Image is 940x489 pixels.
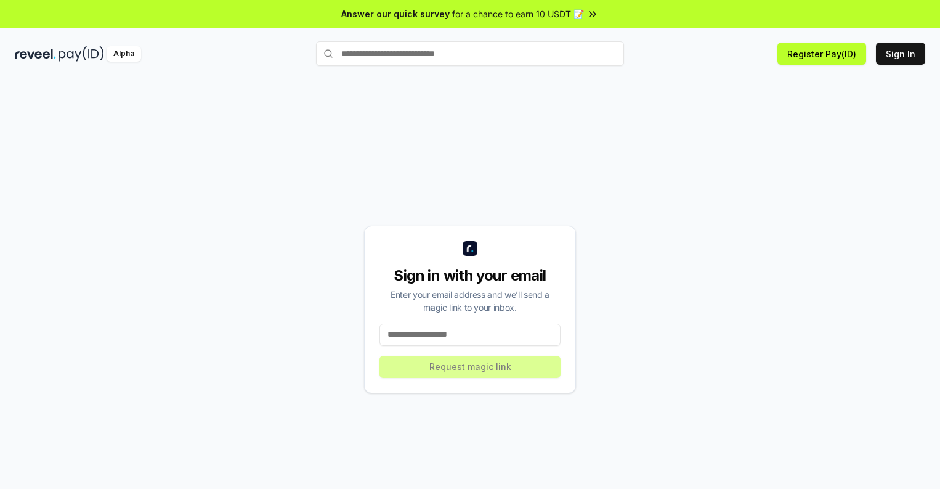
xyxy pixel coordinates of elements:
div: Enter your email address and we’ll send a magic link to your inbox. [379,288,561,314]
div: Sign in with your email [379,266,561,286]
span: Answer our quick survey [341,7,450,20]
img: pay_id [59,46,104,62]
img: logo_small [463,241,477,256]
span: for a chance to earn 10 USDT 📝 [452,7,584,20]
button: Register Pay(ID) [777,43,866,65]
button: Sign In [876,43,925,65]
div: Alpha [107,46,141,62]
img: reveel_dark [15,46,56,62]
